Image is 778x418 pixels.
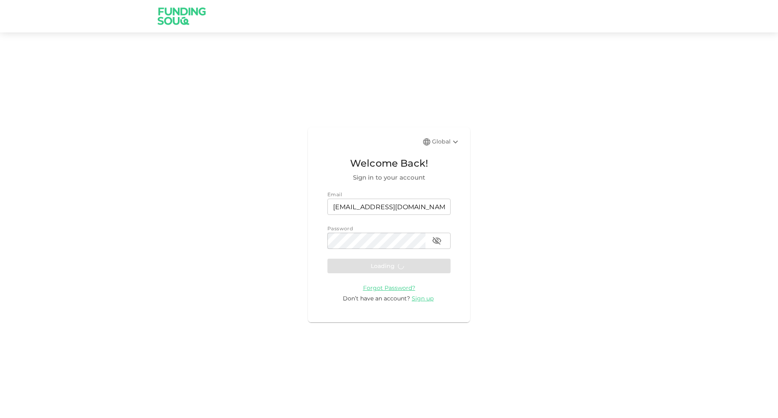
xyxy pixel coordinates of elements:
input: email [327,199,451,215]
span: Welcome Back! [327,156,451,171]
input: password [327,233,425,249]
span: Sign up [412,295,434,302]
a: Forgot Password? [363,284,415,292]
span: Sign in to your account [327,173,451,182]
span: Password [327,225,353,232]
div: Global [432,137,460,147]
span: Email [327,191,342,197]
span: Don’t have an account? [343,295,410,302]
